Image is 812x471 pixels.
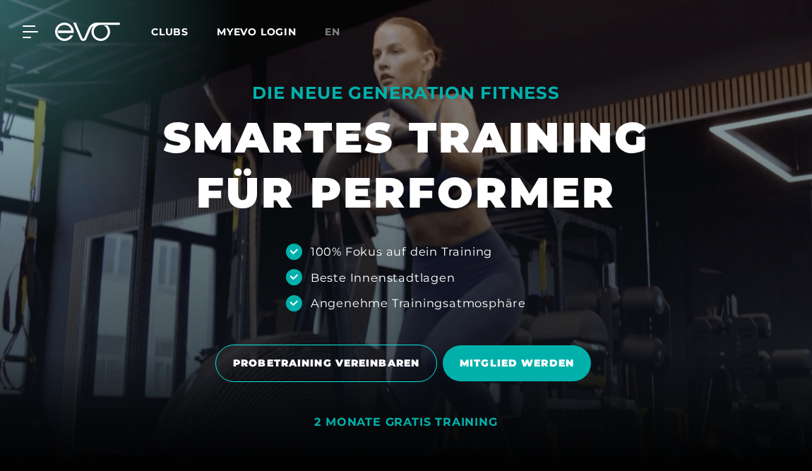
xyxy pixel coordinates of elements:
[311,269,455,286] div: Beste Innenstadtlagen
[314,415,497,430] div: 2 MONATE GRATIS TRAINING
[163,110,649,220] h1: SMARTES TRAINING FÜR PERFORMER
[311,243,492,260] div: 100% Fokus auf dein Training
[443,335,597,392] a: MITGLIED WERDEN
[311,294,526,311] div: Angenehme Trainingsatmosphäre
[151,25,217,38] a: Clubs
[233,356,419,371] span: PROBETRAINING VEREINBAREN
[460,356,574,371] span: MITGLIED WERDEN
[325,25,340,38] span: en
[215,334,443,393] a: PROBETRAINING VEREINBAREN
[163,82,649,105] div: DIE NEUE GENERATION FITNESS
[217,25,297,38] a: MYEVO LOGIN
[325,24,357,40] a: en
[151,25,189,38] span: Clubs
